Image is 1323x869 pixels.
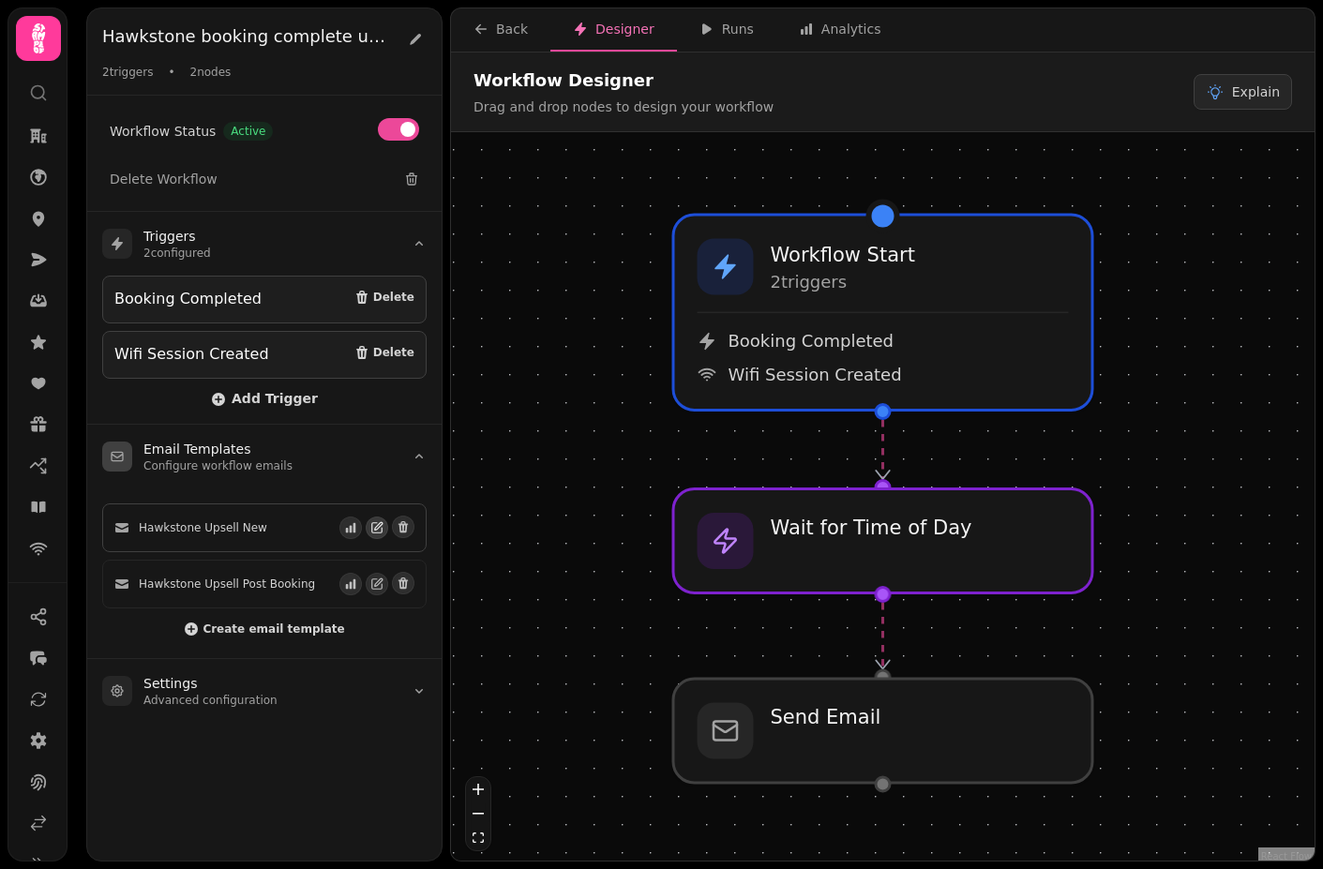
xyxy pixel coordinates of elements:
[143,674,278,693] h3: Settings
[771,271,915,293] p: 2 trigger s
[354,288,414,307] button: Delete
[1232,82,1280,101] span: Explain
[729,364,902,386] span: Wifi Session Created
[110,170,218,188] span: Delete Workflow
[143,458,293,473] p: Configure workflow emails
[550,8,677,52] button: Designer
[729,330,895,352] span: Booking Completed
[672,214,1094,412] div: Workflow Start2triggersBooking CompletedWifi Session Created
[474,67,774,94] h2: Workflow Designer
[366,517,388,539] button: Edit email template
[102,65,153,80] span: 2 triggers
[474,20,528,38] div: Back
[776,8,904,52] button: Analytics
[190,65,232,80] span: 2 nodes
[672,487,1094,594] div: Wait for Time of Day
[143,440,293,458] h3: Email Templates
[102,162,427,196] button: Delete Workflow
[110,122,216,141] span: Workflow Status
[168,65,174,80] span: •
[87,212,442,276] summary: Triggers2configured
[1194,74,1292,110] button: Explain
[474,97,774,116] p: Drag and drop nodes to design your workflow
[143,227,211,246] h3: Triggers
[392,516,414,538] button: Delete email template
[139,577,315,592] span: Hawkstone Upsell Post Booking
[1261,851,1312,862] a: React Flow attribution
[392,572,414,594] button: Delete email template
[573,20,654,38] div: Designer
[404,23,427,53] button: Edit workflow
[799,20,881,38] div: Analytics
[339,573,362,595] button: View email events
[699,20,754,38] div: Runs
[366,573,388,595] button: Edit email template
[223,122,273,141] span: Active
[143,246,211,261] p: 2 configured
[373,347,414,358] span: Delete
[465,776,491,851] div: React Flow controls
[339,517,362,539] button: View email events
[87,425,442,488] summary: Email TemplatesConfigure workflow emails
[211,392,318,407] span: Add Trigger
[354,343,414,362] button: Delete
[211,390,318,409] button: Add Trigger
[143,693,278,708] p: Advanced configuration
[373,292,414,303] span: Delete
[87,659,442,723] summary: SettingsAdvanced configuration
[672,678,1094,785] div: Send Email
[466,802,490,826] button: zoom out
[102,23,393,50] h2: Hawkstone booking complete upsell
[451,8,550,52] button: Back
[139,520,267,535] span: Hawkstone Upsell New
[203,623,344,635] span: Create email template
[466,777,490,802] button: zoom in
[677,8,776,52] button: Runs
[114,288,262,310] div: Booking Completed
[771,240,915,268] h3: Workflow Start
[114,343,269,366] div: Wifi Session Created
[466,826,490,850] button: fit view
[184,620,344,638] button: Create email template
